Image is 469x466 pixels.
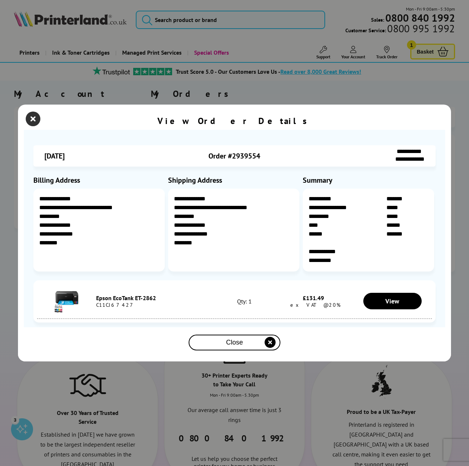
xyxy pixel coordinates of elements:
a: View [363,293,422,309]
span: Close [226,339,243,346]
img: Epson EcoTank ET-2862 [54,288,80,313]
div: Shipping Address [168,175,301,185]
div: Billing Address [33,175,166,185]
span: ex VAT @20% [287,302,341,308]
span: View [385,297,399,305]
div: C11CJ67427 [96,302,215,308]
div: Qty: 1 [215,298,274,305]
div: Summary [303,175,436,185]
div: Epson EcoTank ET-2862 [96,294,215,302]
button: close modal [189,335,280,350]
div: View Order Details [157,115,312,127]
span: [DATE] [44,151,65,161]
button: close modal [28,113,39,124]
span: Order #2939554 [208,151,260,161]
span: £131.49 [303,294,324,302]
